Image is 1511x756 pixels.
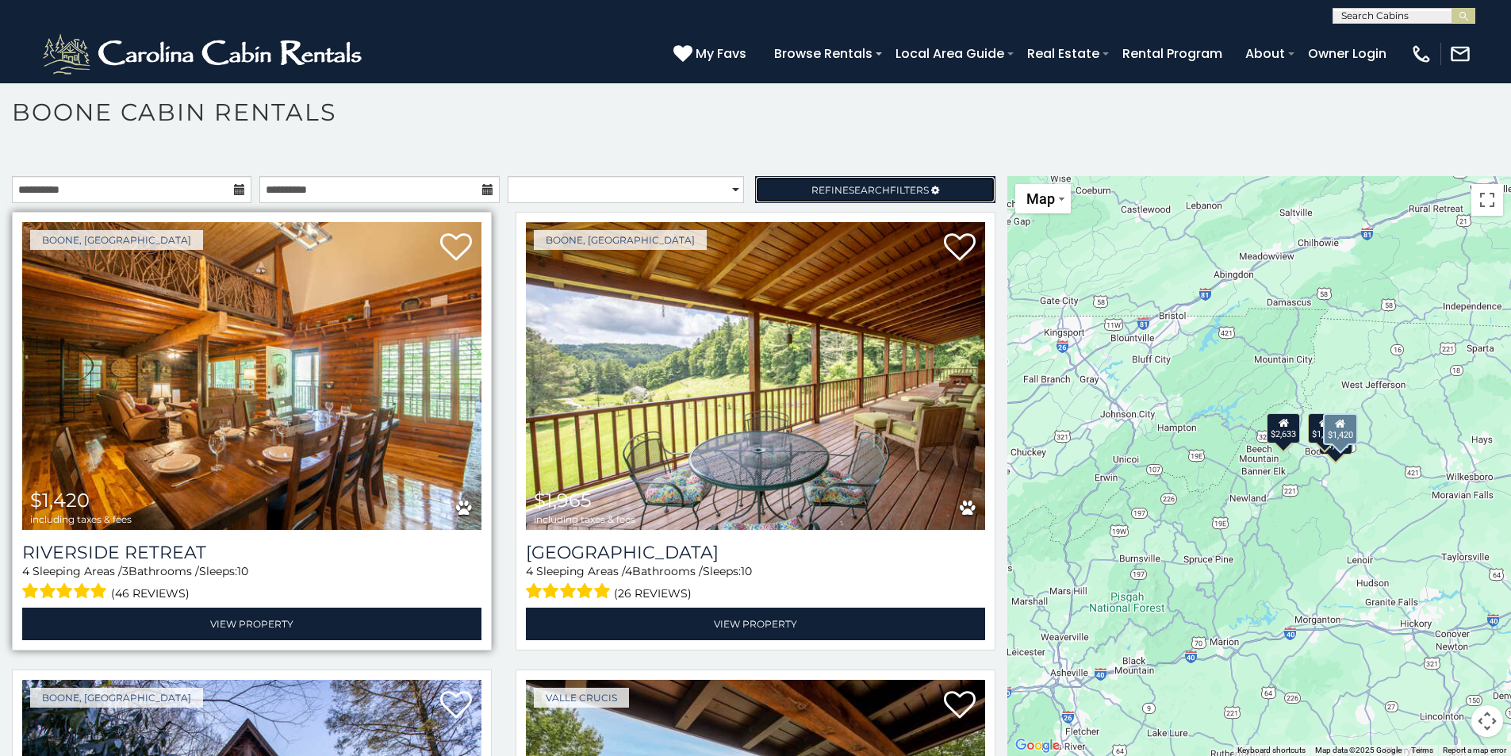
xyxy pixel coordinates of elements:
span: My Favs [696,44,746,63]
a: Report a map error [1443,746,1506,754]
span: (26 reviews) [614,583,692,604]
div: $1,478 [1308,413,1341,443]
span: Map data ©2025 Google [1315,746,1402,754]
a: Add to favorites [944,232,976,265]
h3: Sleepy Valley Hideaway [526,542,985,563]
img: mail-regular-white.png [1449,43,1471,65]
a: My Favs [673,44,750,64]
a: RefineSearchFilters [755,176,995,203]
a: Valle Crucis [534,688,629,708]
a: Boone, [GEOGRAPHIC_DATA] [534,230,707,250]
a: Boone, [GEOGRAPHIC_DATA] [30,688,203,708]
a: [GEOGRAPHIC_DATA] [526,542,985,563]
span: 4 [22,564,29,578]
div: $1,420 [1323,413,1358,444]
span: 3 [122,564,128,578]
a: About [1237,40,1293,67]
span: Refine Filters [811,184,929,196]
a: Riverside Retreat [22,542,481,563]
img: Riverside Retreat [22,222,481,530]
img: phone-regular-white.png [1410,43,1432,65]
img: Sleepy Valley Hideaway [526,222,985,530]
a: Rental Program [1114,40,1230,67]
a: Riverside Retreat $1,420 including taxes & fees [22,222,481,530]
a: Add to favorites [440,232,472,265]
a: Boone, [GEOGRAPHIC_DATA] [30,230,203,250]
a: Terms (opens in new tab) [1411,746,1433,754]
a: View Property [526,608,985,640]
div: $2,633 [1267,413,1301,443]
a: Add to favorites [944,689,976,723]
img: Google [1011,735,1064,756]
div: $1,965 [1320,424,1353,454]
button: Toggle fullscreen view [1471,184,1503,216]
a: Owner Login [1300,40,1394,67]
a: View Property [22,608,481,640]
button: Keyboard shortcuts [1237,745,1306,756]
a: Open this area in Google Maps (opens a new window) [1011,735,1064,756]
a: Browse Rentals [766,40,880,67]
span: 4 [526,564,533,578]
span: including taxes & fees [534,514,635,524]
div: Sleeping Areas / Bathrooms / Sleeps: [22,563,481,604]
span: Map [1026,190,1055,207]
a: Add to favorites [440,689,472,723]
img: White-1-2.png [40,30,369,78]
span: 4 [625,564,632,578]
button: Map camera controls [1471,705,1503,737]
span: Search [849,184,890,196]
span: including taxes & fees [30,514,132,524]
span: $1,965 [534,489,592,512]
a: Local Area Guide [888,40,1012,67]
a: Sleepy Valley Hideaway $1,965 including taxes & fees [526,222,985,530]
div: Sleeping Areas / Bathrooms / Sleeps: [526,563,985,604]
a: Real Estate [1019,40,1107,67]
span: (46 reviews) [111,583,190,604]
span: 10 [237,564,248,578]
button: Change map style [1015,184,1071,213]
span: 10 [741,564,752,578]
span: $1,420 [30,489,90,512]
